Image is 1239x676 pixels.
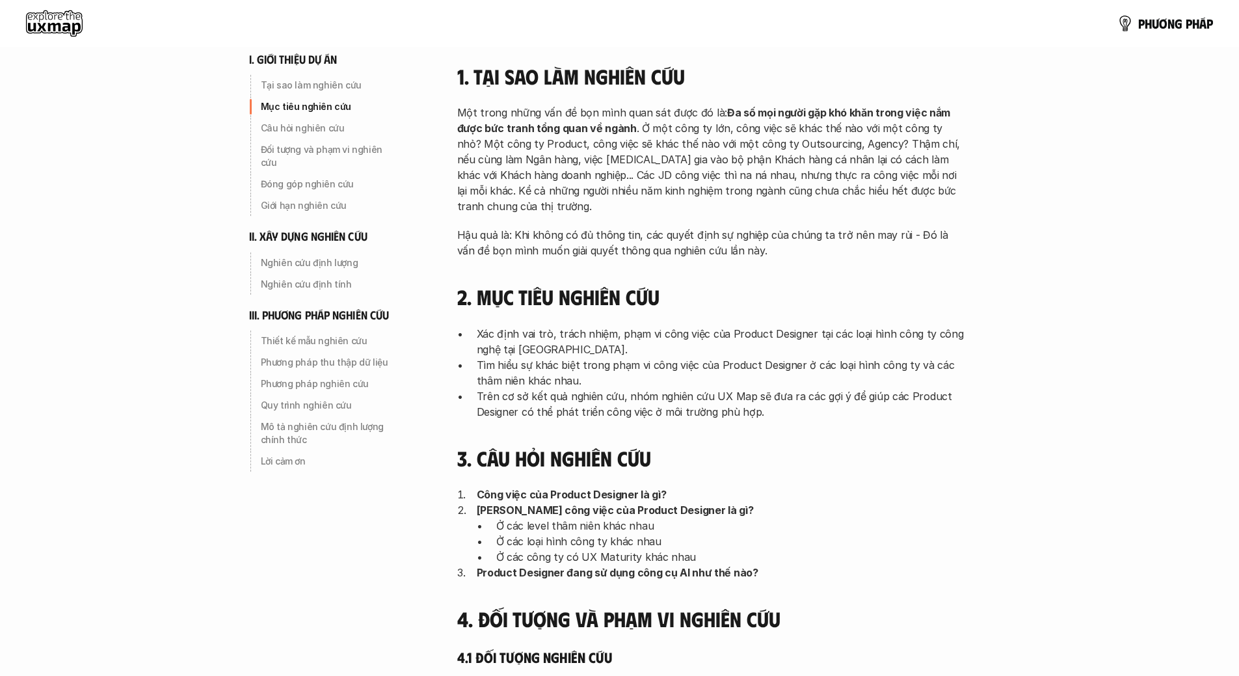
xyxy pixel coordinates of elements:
[249,174,405,195] a: Đóng góp nghiên cứu
[249,308,390,323] h6: iii. phương pháp nghiên cứu
[249,451,405,472] a: Lời cảm ơn
[249,373,405,394] a: Phương pháp nghiên cứu
[1117,10,1213,36] a: phươngpháp
[457,64,965,88] h4: 1. Tại sao làm nghiên cứu
[1145,16,1152,31] span: h
[261,455,400,468] p: Lời cảm ơn
[477,326,965,357] p: Xác định vai trò, trách nhiệm, phạm vi công việc của Product Designer tại các loại hình công ty c...
[1167,16,1175,31] span: n
[249,352,405,373] a: Phương pháp thu thập dữ liệu
[496,534,965,549] p: Ở các loại hình công ty khác nhau
[1186,16,1192,31] span: p
[261,79,400,92] p: Tại sao làm nghiên cứu
[457,105,965,214] p: Một trong những vấn đề bọn mình quan sát được đó là: . Ở một công ty lớn, công việc sẽ khác thế n...
[1159,16,1167,31] span: ơ
[249,52,338,67] h6: i. giới thiệu dự án
[477,504,754,517] strong: [PERSON_NAME] công việc của Product Designer là gì?
[496,549,965,565] p: Ở các công ty có UX Maturity khác nhau
[249,252,405,273] a: Nghiên cứu định lượng
[249,416,405,450] a: Mô tả nghiên cứu định lượng chính thức
[1152,16,1159,31] span: ư
[477,357,965,388] p: Tìm hiểu sự khác biệt trong phạm vi công việc của Product Designer ở các loại hình công ty và các...
[457,648,965,666] h5: 4.1 Đối tượng nghiên cứu
[261,278,400,291] p: Nghiên cứu định tính
[477,566,758,579] strong: Product Designer đang sử dụng công cụ AI như thế nào?
[261,377,400,390] p: Phương pháp nghiên cứu
[261,178,400,191] p: Đóng góp nghiên cứu
[249,331,405,351] a: Thiết kế mẫu nghiên cứu
[1175,16,1182,31] span: g
[249,96,405,117] a: Mục tiêu nghiên cứu
[496,518,965,534] p: Ở các level thâm niên khác nhau
[457,227,965,258] p: Hậu quả là: Khi không có đủ thông tin, các quyết định sự nghiệp của chúng ta trở nên may rủi - Đó...
[249,118,405,139] a: Câu hỏi nghiên cứu
[457,606,965,631] h4: 4. Đối tượng và phạm vi nghiên cứu
[261,122,400,135] p: Câu hỏi nghiên cứu
[261,334,400,347] p: Thiết kế mẫu nghiên cứu
[457,446,965,470] h4: 3. Câu hỏi nghiên cứu
[249,75,405,96] a: Tại sao làm nghiên cứu
[261,256,400,269] p: Nghiên cứu định lượng
[249,229,367,244] h6: ii. xây dựng nghiên cứu
[249,195,405,216] a: Giới hạn nghiên cứu
[261,199,400,212] p: Giới hạn nghiên cứu
[1138,16,1145,31] span: p
[261,356,400,369] p: Phương pháp thu thập dữ liệu
[1206,16,1213,31] span: p
[249,395,405,416] a: Quy trình nghiên cứu
[261,143,400,169] p: Đối tượng và phạm vi nghiên cứu
[249,139,405,173] a: Đối tượng và phạm vi nghiên cứu
[1192,16,1199,31] span: h
[261,399,400,412] p: Quy trình nghiên cứu
[477,388,965,420] p: Trên cơ sở kết quả nghiên cứu, nhóm nghiên cứu UX Map sẽ đưa ra các gợi ý để giúp các Product Des...
[457,284,965,309] h4: 2. Mục tiêu nghiên cứu
[261,420,400,446] p: Mô tả nghiên cứu định lượng chính thức
[477,488,667,501] strong: Công việc của Product Designer là gì?
[249,274,405,295] a: Nghiên cứu định tính
[261,100,400,113] p: Mục tiêu nghiên cứu
[1199,16,1206,31] span: á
